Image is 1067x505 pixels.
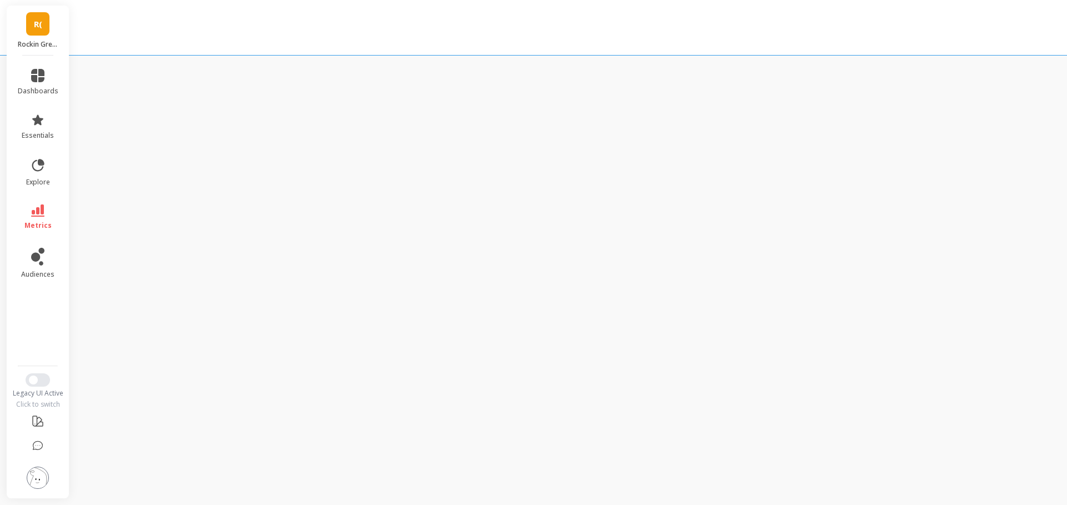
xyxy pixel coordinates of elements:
span: R( [34,18,42,31]
p: Rockin Green (Essor) [18,40,58,49]
span: audiences [21,270,54,279]
span: explore [26,178,50,187]
span: essentials [22,131,54,140]
div: Legacy UI Active [7,389,69,398]
span: metrics [24,221,52,230]
img: profile picture [27,467,49,489]
span: dashboards [18,87,58,96]
div: Click to switch [7,400,69,409]
button: Switch to New UI [26,373,50,387]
